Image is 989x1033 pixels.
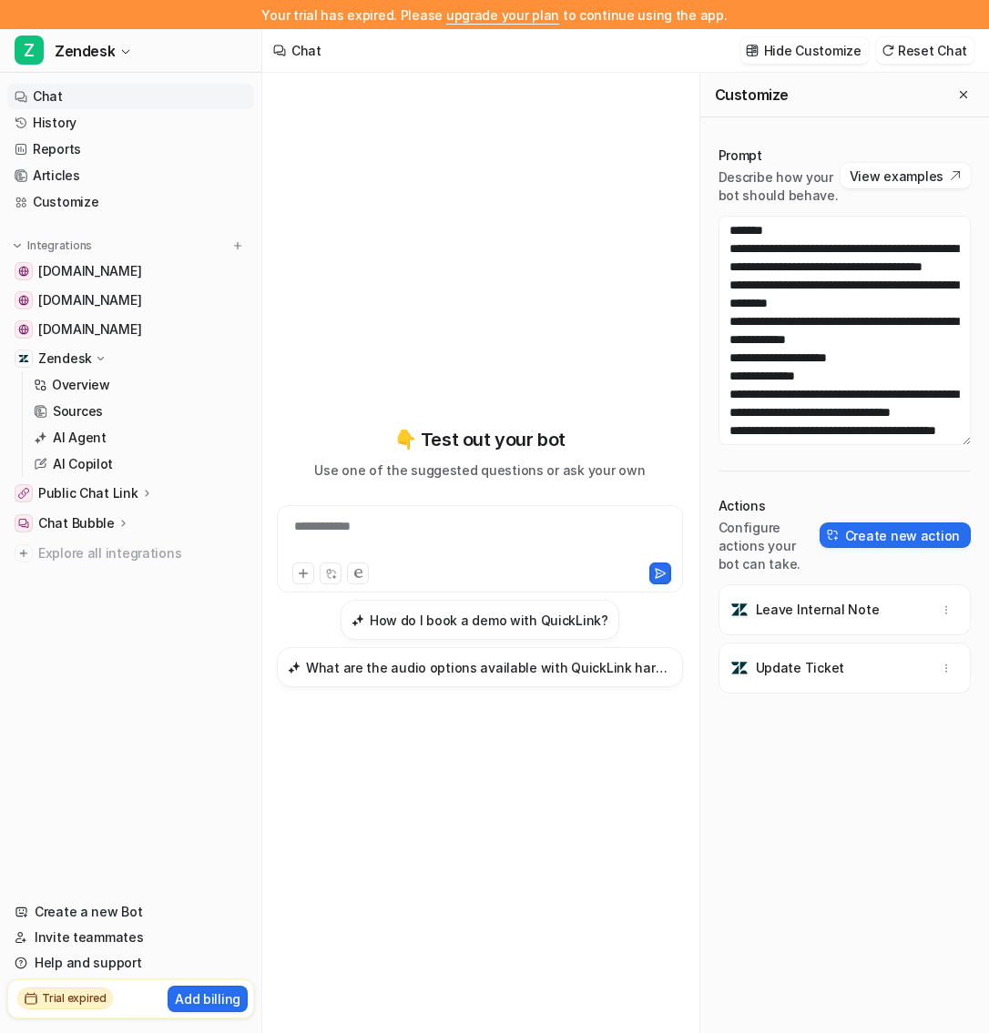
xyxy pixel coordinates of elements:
div: Chat [291,41,321,60]
h3: How do I book a demo with QuickLink? [370,611,608,630]
a: Articles [7,163,254,188]
p: Prompt [719,147,841,165]
a: AI Copilot [26,451,254,477]
p: Overview [52,376,110,394]
a: Explore all integrations [7,541,254,566]
img: How do I book a demo with QuickLink? [352,613,364,627]
p: Public Chat Link [38,484,138,502]
a: Create a new Bot [7,899,254,925]
span: Explore all integrations [38,539,247,568]
a: History [7,110,254,136]
img: www.quicklink.tv [18,295,29,306]
a: upgrade your plan [446,7,559,23]
img: Chat Bubble [18,518,29,529]
span: Zendesk [55,38,115,64]
h2: Customize [715,86,789,104]
button: Integrations [7,237,97,255]
img: Leave Internal Note icon [730,601,749,619]
a: Invite teammates [7,925,254,950]
img: customize [746,44,759,57]
span: [DOMAIN_NAME] [38,320,141,339]
h3: What are the audio options available with QuickLink hardware? [306,658,672,677]
p: Describe how your bot should behave. [719,168,841,205]
h2: Trial expired [42,990,107,1007]
a: AI Agent [26,425,254,451]
a: Chat [7,84,254,109]
a: Reports [7,137,254,162]
a: www.staging3.quicklink.tv[DOMAIN_NAME] [7,258,254,284]
button: Reset Chat [876,37,974,64]
img: Public Chat Link [18,488,29,499]
button: Create new action [820,522,971,548]
img: expand menu [11,239,24,252]
p: AI Agent [53,429,107,447]
p: Zendesk [38,349,92,368]
img: What are the audio options available with QuickLink hardware? [288,661,301,674]
p: Chat Bubble [38,514,115,532]
p: Hide Customize [764,41,862,60]
img: reset [882,44,894,57]
img: university.quicklink.tv [18,324,29,335]
span: Z [15,35,44,65]
p: Configure actions your bot can take. [719,519,820,573]
p: Use one of the suggested questions or ask your own [314,461,645,480]
img: explore all integrations [15,544,33,562]
button: Hide Customize [740,37,869,64]
img: menu_add.svg [231,239,244,252]
button: What are the audio options available with QuickLink hardware?What are the audio options available... [277,647,683,687]
a: Overview [26,372,254,398]
a: Help and support [7,950,254,976]
p: AI Copilot [53,455,113,473]
p: 👇 Test out your bot [394,426,566,453]
button: View examples [841,163,971,188]
img: create-action-icon.svg [827,529,840,542]
p: Sources [53,402,103,420]
p: Update Ticket [756,659,844,677]
img: www.staging3.quicklink.tv [18,266,29,277]
p: Actions [719,497,820,515]
a: university.quicklink.tv[DOMAIN_NAME] [7,317,254,342]
a: Customize [7,189,254,215]
p: Leave Internal Note [756,601,880,619]
button: Add billing [168,986,248,1012]
p: Integrations [27,238,92,253]
p: Add billing [175,989,240,1008]
img: Zendesk [18,353,29,364]
a: www.quicklink.tv[DOMAIN_NAME] [7,288,254,313]
img: Update Ticket icon [730,659,749,677]
span: [DOMAIN_NAME] [38,262,141,280]
span: [DOMAIN_NAME] [38,291,141,309]
button: Close flyout [953,84,974,106]
a: Sources [26,399,254,424]
button: How do I book a demo with QuickLink?How do I book a demo with QuickLink? [341,600,619,640]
